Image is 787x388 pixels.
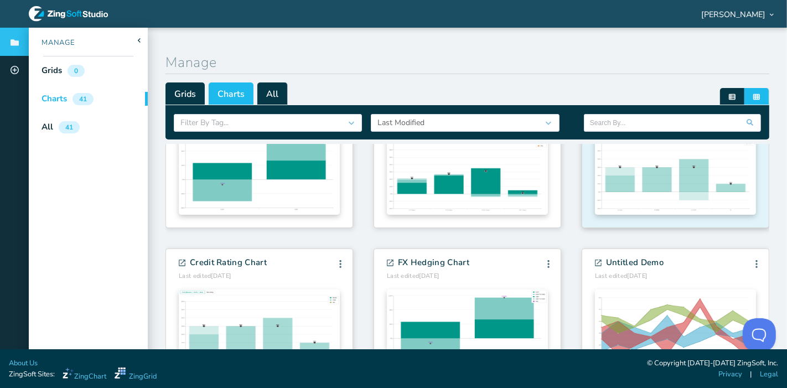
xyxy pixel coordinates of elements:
h4: [DATE] [387,272,469,281]
span: ZingSoft Sites: [9,369,55,380]
span: All [257,82,288,105]
iframe: Help Scout Beacon - Open [743,318,776,351]
a: ZingGrid [115,368,157,382]
h1: Manage [165,53,769,74]
span: FX Hedging Chart [398,256,469,269]
a: Privacy [718,369,742,380]
span: Last edited [387,272,420,280]
div: 41 [59,121,80,133]
div: Manage [29,38,75,49]
a: ZingChart [63,368,106,382]
img: Demo Preview [179,131,340,215]
span: Last edited [179,272,211,280]
span: Last edited [595,272,628,280]
div: 41 [73,93,94,105]
span: Credit Rating Chart [190,256,267,269]
div: © Copyright [DATE]-[DATE] ZingSoft, Inc. [647,358,778,369]
a: About Us [9,358,38,369]
div: All [42,121,53,133]
span: Grids [165,82,205,105]
img: Demo Preview [387,131,548,215]
span: | [750,369,752,380]
img: Demo Preview [387,289,548,374]
div: Grids [42,64,62,77]
span: [PERSON_NAME] [701,11,765,18]
span: Last Modified [377,117,424,128]
div: [PERSON_NAME] [699,10,774,18]
span: Filter By Tag... [180,117,229,128]
span: Charts [209,82,253,105]
a: Legal [760,369,778,380]
span: Untitled Demo [606,256,664,269]
div: 0 [68,65,85,77]
h4: [DATE] [595,272,664,281]
div: Charts [42,92,67,105]
input: Search By... [590,115,755,131]
h4: [DATE] [179,272,267,281]
img: Demo Preview [179,289,340,374]
img: Demo Preview [595,131,756,215]
img: Demo Preview [595,289,756,374]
